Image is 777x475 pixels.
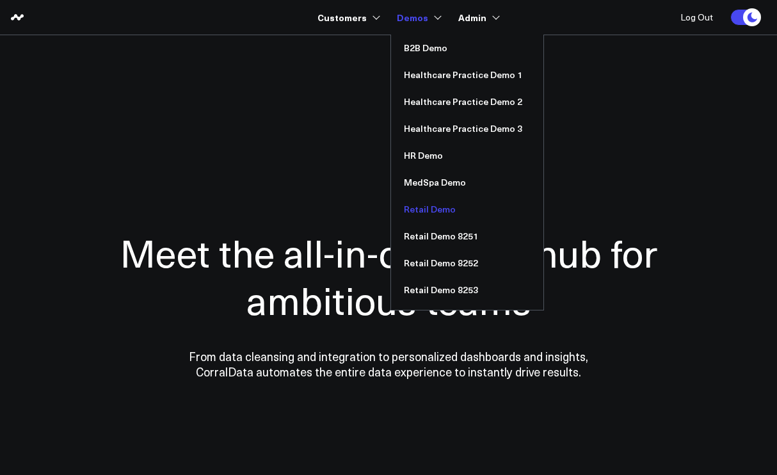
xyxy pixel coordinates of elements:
[391,61,543,88] a: Healthcare Practice Demo 1
[391,196,543,223] a: Retail Demo
[458,6,497,29] a: Admin
[317,6,378,29] a: Customers
[391,88,543,115] a: Healthcare Practice Demo 2
[75,229,702,323] h1: Meet the all-in-one data hub for ambitious teams
[391,223,543,250] a: Retail Demo 8251
[161,349,616,380] p: From data cleansing and integration to personalized dashboards and insights, CorralData automates...
[391,277,543,303] a: Retail Demo 8253
[391,250,543,277] a: Retail Demo 8252
[391,115,543,142] a: Healthcare Practice Demo 3
[391,169,543,196] a: MedSpa Demo
[391,35,543,61] a: B2B Demo
[397,6,439,29] a: Demos
[391,142,543,169] a: HR Demo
